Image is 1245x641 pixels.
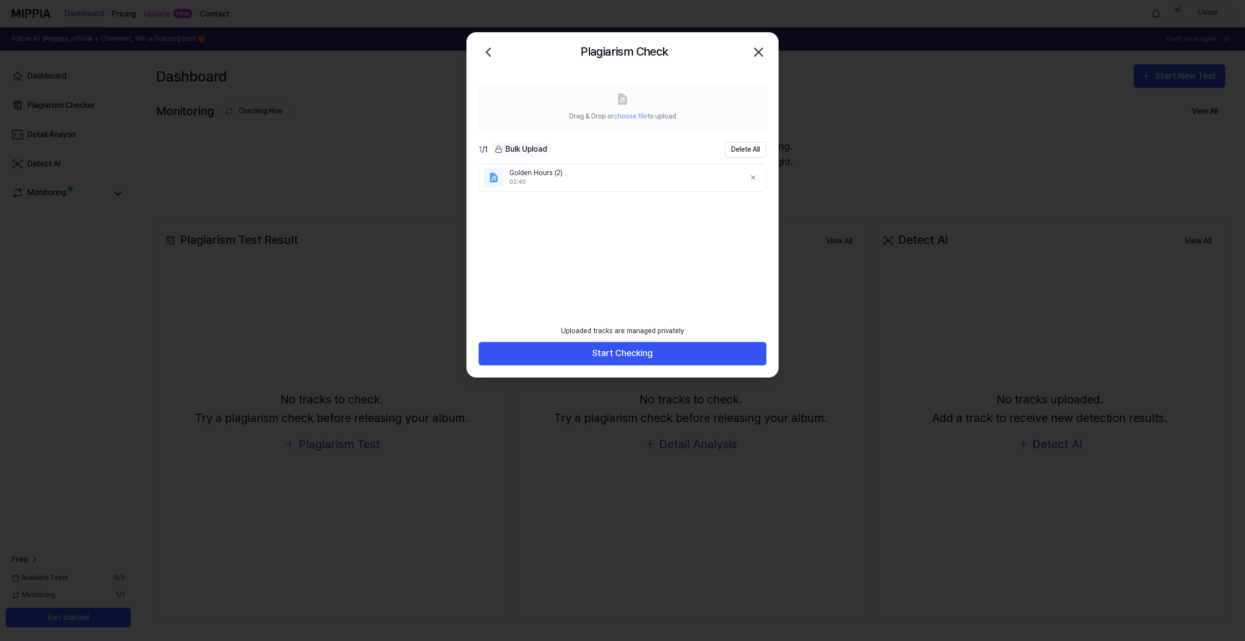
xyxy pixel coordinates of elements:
[555,320,690,342] div: Uploaded tracks are managed privately
[725,142,766,158] button: Delete All
[492,142,550,157] button: Bulk Upload
[614,112,647,120] span: choose file
[569,112,676,120] span: Drag & Drop or to upload
[479,342,766,365] button: Start Checking
[509,178,738,186] div: 02:40
[479,145,482,154] span: 1
[581,42,668,61] h2: Plagiarism Check
[492,142,550,156] div: Bulk Upload
[479,144,488,156] div: / 1
[509,168,738,178] div: Golden Hours (2)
